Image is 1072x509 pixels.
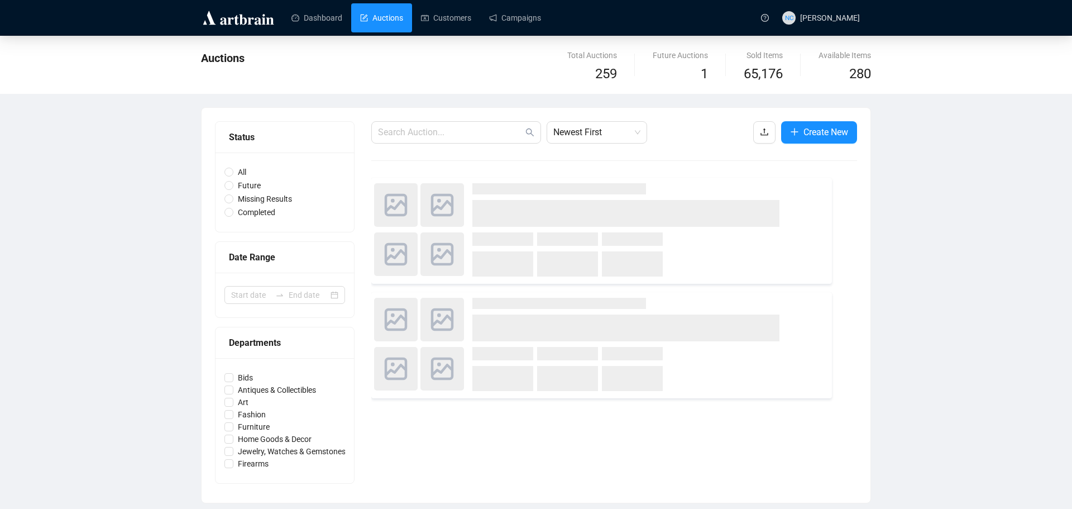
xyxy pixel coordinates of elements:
span: [PERSON_NAME] [800,13,860,22]
span: to [275,291,284,299]
span: Antiques & Collectibles [233,384,320,396]
span: Future [233,179,265,192]
img: photo.svg [374,183,418,227]
span: 259 [595,66,617,82]
img: photo.svg [420,298,464,341]
span: Auctions [201,51,245,65]
input: Start date [231,289,271,301]
span: Fashion [233,408,270,421]
span: Jewelry, Watches & Gemstones [233,445,350,458]
span: Art [233,396,253,408]
span: Missing Results [233,193,296,205]
div: Status [229,130,341,144]
span: Home Goods & Decor [233,433,316,445]
span: Furniture [233,421,274,433]
span: upload [760,127,769,136]
span: 1 [701,66,708,82]
a: Campaigns [489,3,541,32]
img: photo.svg [374,347,418,391]
a: Customers [421,3,471,32]
img: photo.svg [420,347,464,391]
span: plus [790,127,799,136]
img: photo.svg [374,232,418,276]
a: Dashboard [291,3,342,32]
button: Create New [781,121,857,144]
img: logo [201,9,276,27]
img: photo.svg [420,232,464,276]
img: photo.svg [374,298,418,341]
span: Newest First [553,122,640,143]
span: question-circle [761,14,769,22]
div: Total Auctions [567,49,617,61]
span: 65,176 [744,64,783,85]
span: swap-right [275,291,284,299]
div: Sold Items [744,49,783,61]
div: Date Range [229,250,341,264]
span: NC [784,12,793,23]
input: Search Auction... [378,126,523,139]
span: Create New [803,125,848,139]
span: search [525,128,534,137]
span: Completed [233,206,280,218]
span: 280 [849,66,871,82]
input: End date [289,289,328,301]
span: Firearms [233,458,273,470]
img: photo.svg [420,183,464,227]
span: All [233,166,251,178]
div: Departments [229,336,341,350]
span: Bids [233,372,257,384]
div: Future Auctions [653,49,708,61]
a: Auctions [360,3,403,32]
div: Available Items [819,49,871,61]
